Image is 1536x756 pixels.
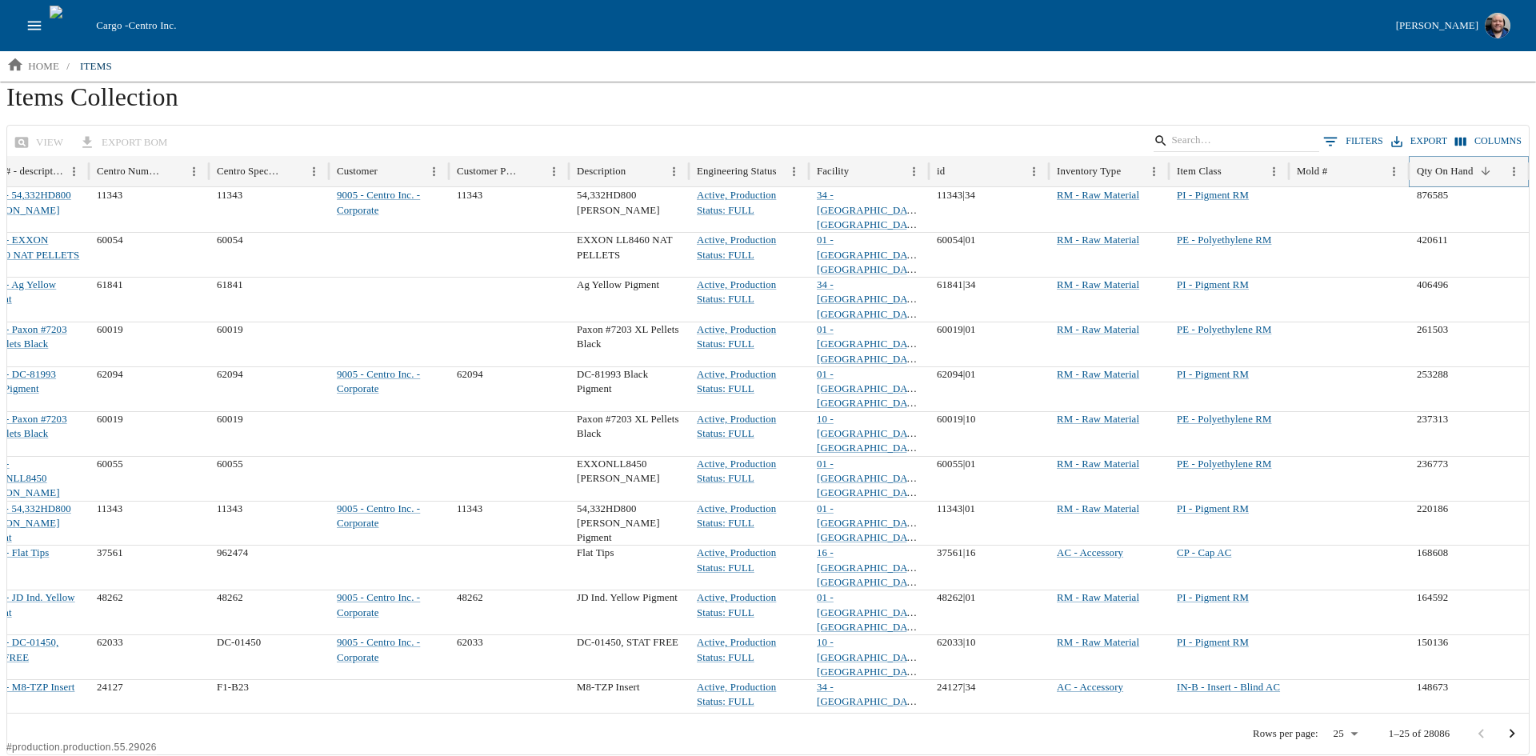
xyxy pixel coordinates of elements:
a: Active, Production Status: FULL [697,414,776,439]
div: 62033 [89,634,209,679]
button: Menu [303,161,325,182]
div: 876585 [1409,187,1529,232]
p: 1–25 of 28086 [1389,726,1450,741]
button: Menu [1503,161,1525,182]
div: Mold # [1297,166,1327,178]
div: 11343 [449,501,569,546]
a: Active, Production Status: FULL [697,234,776,260]
a: RM - Raw Material [1057,503,1139,514]
a: 9005 - Centro Inc. - Corporate [337,592,420,618]
div: 48262 [449,590,569,634]
div: 11343 [209,501,329,546]
div: [PERSON_NAME] [1396,17,1478,35]
div: 261503 [1409,322,1529,366]
div: 11343|01 [929,501,1049,546]
a: items [70,54,122,79]
div: 62094 [449,366,569,411]
div: 220186 [1409,501,1529,546]
div: 168608 [1409,545,1529,590]
div: 60019 [209,411,329,456]
div: 62033 [449,634,569,679]
div: DC-01450 [209,634,329,679]
div: 60019|10 [929,411,1049,456]
a: 16 - [GEOGRAPHIC_DATA], [GEOGRAPHIC_DATA] [817,547,926,588]
div: 11343|34 [929,187,1049,232]
div: 62094|01 [929,366,1049,411]
button: Menu [1023,161,1045,182]
a: Active, Production Status: FULL [697,190,776,215]
a: 01 - [GEOGRAPHIC_DATA], [GEOGRAPHIC_DATA] [817,592,926,633]
a: RM - Raw Material [1057,592,1139,603]
div: 60055 [89,456,209,501]
div: id [937,166,945,178]
a: 34 - [GEOGRAPHIC_DATA], [GEOGRAPHIC_DATA] [817,682,926,722]
div: Ag Yellow Pigment [569,277,689,322]
a: PI - Pigment RM [1177,369,1249,380]
input: Search… [1171,130,1296,152]
div: Centro Number [97,166,161,178]
div: 62033|10 [929,634,1049,679]
a: RM - Raw Material [1057,234,1139,246]
a: PI - Pigment RM [1177,592,1249,603]
div: JD Ind. Yellow Pigment [569,590,689,634]
div: 48262|01 [929,590,1049,634]
button: Sort [1329,161,1350,182]
a: 10 - [GEOGRAPHIC_DATA], [GEOGRAPHIC_DATA] [817,414,926,454]
div: 60054 [89,232,209,277]
a: 9005 - Centro Inc. - Corporate [337,369,420,394]
button: Menu [1383,161,1405,182]
div: Customer Part Number [457,166,521,178]
div: Item Class [1177,166,1222,178]
div: 24127 [89,679,209,724]
button: Sort [522,161,544,182]
button: Sort [1475,161,1497,182]
div: 60019|01 [929,322,1049,366]
div: Qty On Hand [1417,166,1474,178]
a: AC - Accessory [1057,682,1123,693]
button: Menu [1143,161,1165,182]
a: AC - Accessory [1057,547,1123,558]
div: 60054 [209,232,329,277]
button: Select columns [1451,130,1526,153]
a: 34 - [GEOGRAPHIC_DATA], [GEOGRAPHIC_DATA] [817,190,926,230]
div: 60019 [89,322,209,366]
a: CP - Cap AC [1177,547,1231,558]
div: 236773 [1409,456,1529,501]
div: 48262 [89,590,209,634]
button: Menu [423,161,445,182]
a: RM - Raw Material [1057,458,1139,470]
a: 9005 - Centro Inc. - Corporate [337,503,420,529]
div: Description [577,166,626,178]
a: Active, Production Status: FULL [697,503,776,529]
div: 60054|01 [929,232,1049,277]
div: 164592 [1409,590,1529,634]
button: Sort [627,161,649,182]
img: cargo logo [50,6,90,46]
div: 150136 [1409,634,1529,679]
div: 420611 [1409,232,1529,277]
div: DC-01450, STAT FREE [569,634,689,679]
div: 37561 [89,545,209,590]
div: 11343 [89,501,209,546]
a: Active, Production Status: FULL [697,369,776,394]
div: 406496 [1409,277,1529,322]
a: PE - Polyethylene RM [1177,414,1272,425]
div: 962474 [209,545,329,590]
a: Active, Production Status: FULL [697,637,776,662]
a: 34 - [GEOGRAPHIC_DATA], [GEOGRAPHIC_DATA] [817,279,926,320]
a: RM - Raw Material [1057,369,1139,380]
a: PI - Pigment RM [1177,503,1249,514]
div: 61841 [209,277,329,322]
div: 11343 [89,187,209,232]
a: Active, Production Status: FULL [697,592,776,618]
div: 237313 [1409,411,1529,456]
div: 25 [1325,723,1363,746]
div: Engineering Status [697,166,777,178]
div: 48262 [209,590,329,634]
a: IN-B - Insert - Blind AC [1177,682,1280,693]
div: EXXON LL8460 NAT PELLETS [569,232,689,277]
a: PE - Polyethylene RM [1177,458,1272,470]
div: Customer [337,166,378,178]
button: Sort [946,161,968,182]
div: 60019 [209,322,329,366]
